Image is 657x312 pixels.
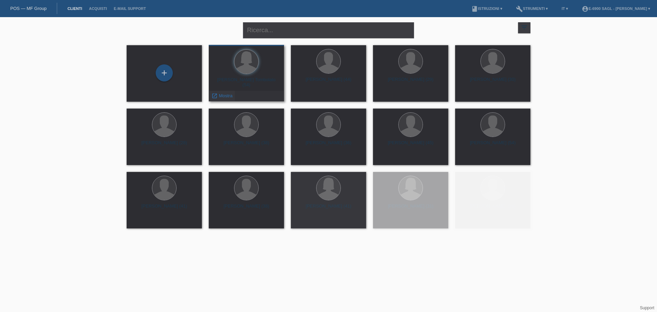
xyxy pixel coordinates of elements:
input: Ricerca... [243,22,414,38]
div: [PERSON_NAME] (28) [132,140,196,151]
a: Support [640,305,654,310]
div: [PERSON_NAME] (38) [214,140,279,151]
div: [PERSON_NAME] (45) [378,140,443,151]
div: [PERSON_NAME] (41) [296,203,361,214]
i: launch [211,93,218,99]
div: Registrare cliente [156,67,172,79]
div: [PERSON_NAME] Tombolato (54) [214,77,279,88]
div: [PERSON_NAME] (41) [132,203,196,214]
a: Clienti [64,7,86,11]
a: IT ▾ [558,7,571,11]
div: [PERSON_NAME] (26) [461,203,525,214]
a: E-mail Support [111,7,150,11]
a: account_circleE-6900 Sagl - [PERSON_NAME] ▾ [578,7,654,11]
i: book [471,5,478,12]
div: [PERSON_NAME] (29) [378,77,443,88]
div: [PERSON_NAME] (44) [296,77,361,88]
a: Acquisti [86,7,111,11]
i: account_circle [582,5,589,12]
a: launch Mostra [211,93,232,98]
span: Mostra [219,93,233,98]
i: filter_list [520,24,528,31]
a: buildStrumenti ▾ [513,7,551,11]
div: [PERSON_NAME] (38) [214,203,279,214]
div: [PERSON_NAME] (31) [378,203,443,214]
div: [PERSON_NAME] (54) [461,140,525,151]
div: [PERSON_NAME] (36) [296,140,361,151]
a: POS — MF Group [10,6,47,11]
i: build [516,5,523,12]
a: bookIstruzioni ▾ [468,7,506,11]
div: [PERSON_NAME] (30) [461,77,525,88]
